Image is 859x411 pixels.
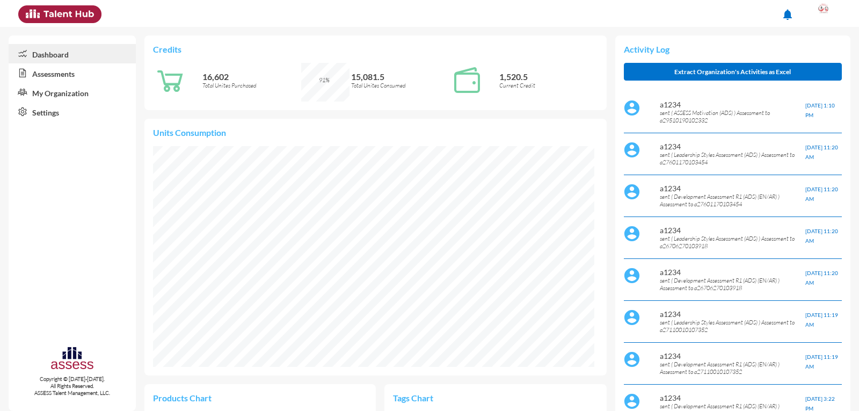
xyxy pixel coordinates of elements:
img: default%20profile%20image.svg [624,268,640,284]
a: Dashboard [9,44,136,63]
p: a1234 [660,268,805,277]
p: Total Unites Purchased [202,82,301,89]
span: [DATE] 11:19 AM [805,354,838,370]
a: My Organization [9,83,136,102]
p: 15,081.5 [351,71,450,82]
p: sent ( ASSESS Motivation (ADS) ) Assessment to a29510190102332 [660,109,805,124]
span: [DATE] 11:19 AM [805,312,838,328]
p: sent ( Development Assessment R1 (ADS) (EN/AR) ) Assessment to a27110010107352 [660,360,805,376]
p: sent ( Leadership Styles Assessment (ADS) ) Assessment to a27601170103454 [660,151,805,166]
p: a1234 [660,309,805,319]
button: Extract Organization's Activities as Excel [624,63,842,81]
img: default%20profile%20image.svg [624,393,640,409]
p: 1,520.5 [499,71,598,82]
p: a1234 [660,184,805,193]
img: default%20profile%20image.svg [624,142,640,158]
span: [DATE] 11:20 AM [805,144,838,160]
p: Credits [153,44,598,54]
p: Units Consumption [153,127,598,138]
p: 16,602 [202,71,301,82]
p: sent ( Development Assessment R1 (ADS) (EN/AR) ) Assessment to a27601170103454 [660,193,805,208]
p: a1234 [660,393,805,402]
p: sent ( Leadership Styles Assessment (ADS) ) Assessment to a27110010107352 [660,319,805,334]
img: default%20profile%20image.svg [624,226,640,242]
span: 91% [319,76,330,84]
p: sent ( Leadership Styles Assessment (ADS) ) Assessment to a26706270103918 [660,235,805,250]
p: Products Chart [153,393,260,403]
p: Activity Log [624,44,842,54]
img: assesscompany-logo.png [50,345,94,373]
span: [DATE] 11:20 AM [805,270,838,286]
a: Assessments [9,63,136,83]
mat-icon: notifications [781,8,794,21]
p: a1234 [660,226,805,235]
p: Current Credit [499,82,598,89]
img: default%20profile%20image.svg [624,351,640,367]
p: Tags Chart [393,393,496,403]
span: [DATE] 1:10 PM [805,102,835,118]
p: a1234 [660,351,805,360]
img: default%20profile%20image.svg [624,100,640,116]
img: default%20profile%20image.svg [624,184,640,200]
a: Settings [9,102,136,121]
p: a1234 [660,142,805,151]
p: Total Unites Consumed [351,82,450,89]
span: [DATE] 11:20 AM [805,228,838,244]
p: Copyright © [DATE]-[DATE]. All Rights Reserved. ASSESS Talent Management, LLC. [9,376,136,396]
img: default%20profile%20image.svg [624,309,640,326]
span: [DATE] 11:20 AM [805,186,838,202]
p: sent ( Development Assessment R1 (ADS) (EN/AR) ) Assessment to a26706270103918 [660,277,805,292]
p: a1234 [660,100,805,109]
